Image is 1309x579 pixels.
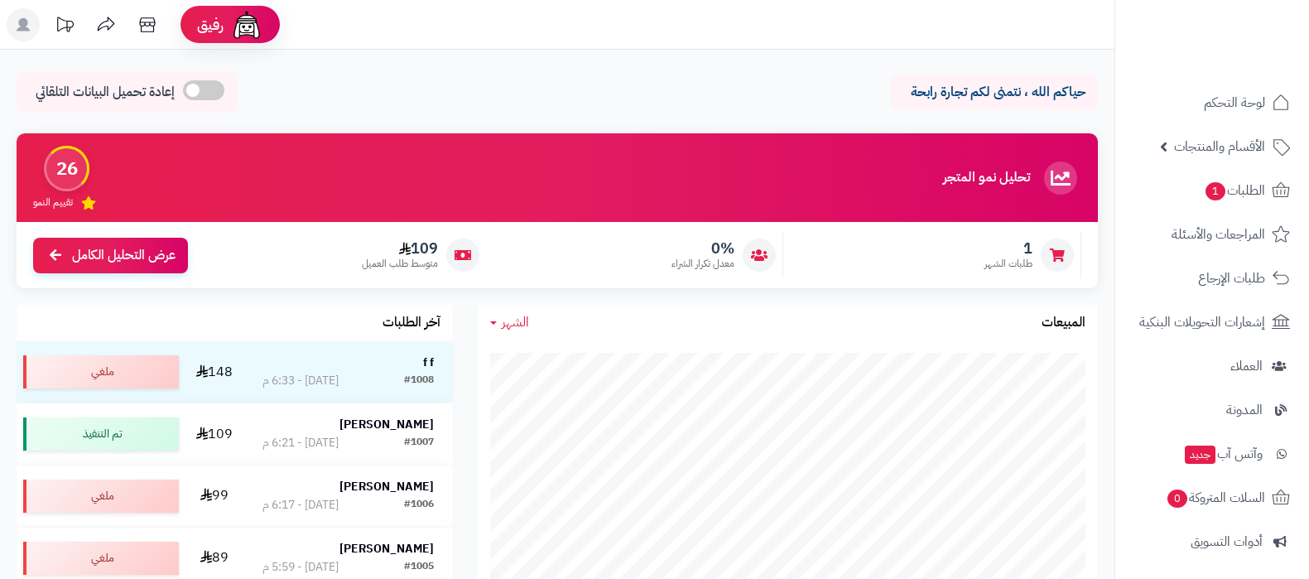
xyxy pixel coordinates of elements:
[72,246,176,265] span: عرض التحليل الكامل
[36,83,175,102] span: إعادة تحميل البيانات التلقائي
[943,171,1030,186] h3: تحليل نمو المتجر
[1125,434,1299,474] a: وآتس آبجديد
[44,8,85,46] a: تحديثات المنصة
[1226,398,1263,422] span: المدونة
[339,478,434,495] strong: [PERSON_NAME]
[185,403,243,465] td: 109
[262,497,339,514] div: [DATE] - 6:17 م
[1125,390,1299,430] a: المدونة
[1191,530,1263,553] span: أدوات التسويق
[671,257,734,271] span: معدل تكرار الشراء
[33,238,188,273] a: عرض التحليل الكامل
[671,239,734,258] span: 0%
[1230,355,1263,378] span: العملاء
[262,559,339,576] div: [DATE] - 5:59 م
[23,480,179,513] div: ملغي
[1125,346,1299,386] a: العملاء
[23,417,179,451] div: تم التنفيذ
[1125,302,1299,342] a: إشعارات التحويلات البنكية
[362,257,438,271] span: متوسط طلب العميل
[23,542,179,575] div: ملغي
[33,195,73,210] span: تقييم النمو
[1167,490,1187,508] span: 0
[1166,486,1265,509] span: السلات المتروكة
[1204,179,1265,202] span: الطلبات
[185,341,243,403] td: 148
[1125,258,1299,298] a: طلبات الإرجاع
[362,239,438,258] span: 109
[1125,171,1299,210] a: الطلبات1
[383,316,440,331] h3: آخر الطلبات
[1125,215,1299,254] a: المراجعات والأسئلة
[1139,311,1265,334] span: إشعارات التحويلات البنكية
[502,312,529,332] span: الشهر
[1198,267,1265,290] span: طلبات الإرجاع
[23,355,179,388] div: ملغي
[262,435,339,451] div: [DATE] - 6:21 م
[1204,91,1265,114] span: لوحة التحكم
[404,373,434,389] div: #1008
[1185,446,1215,464] span: جديد
[1174,135,1265,158] span: الأقسام والمنتجات
[1183,442,1263,466] span: وآتس آب
[404,497,434,514] div: #1006
[1125,83,1299,123] a: لوحة التحكم
[230,8,263,41] img: ai-face.png
[1172,223,1265,246] span: المراجعات والأسئلة
[185,466,243,527] td: 99
[404,435,434,451] div: #1007
[903,83,1085,102] p: حياكم الله ، نتمنى لكم تجارة رابحة
[1042,316,1085,331] h3: المبيعات
[1206,182,1225,200] span: 1
[404,559,434,576] div: #1005
[1125,478,1299,518] a: السلات المتروكة0
[984,239,1032,258] span: 1
[423,354,434,371] strong: f f
[490,313,529,332] a: الشهر
[197,15,224,35] span: رفيق
[1125,522,1299,562] a: أدوات التسويق
[339,416,434,433] strong: [PERSON_NAME]
[262,373,339,389] div: [DATE] - 6:33 م
[984,257,1032,271] span: طلبات الشهر
[339,540,434,557] strong: [PERSON_NAME]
